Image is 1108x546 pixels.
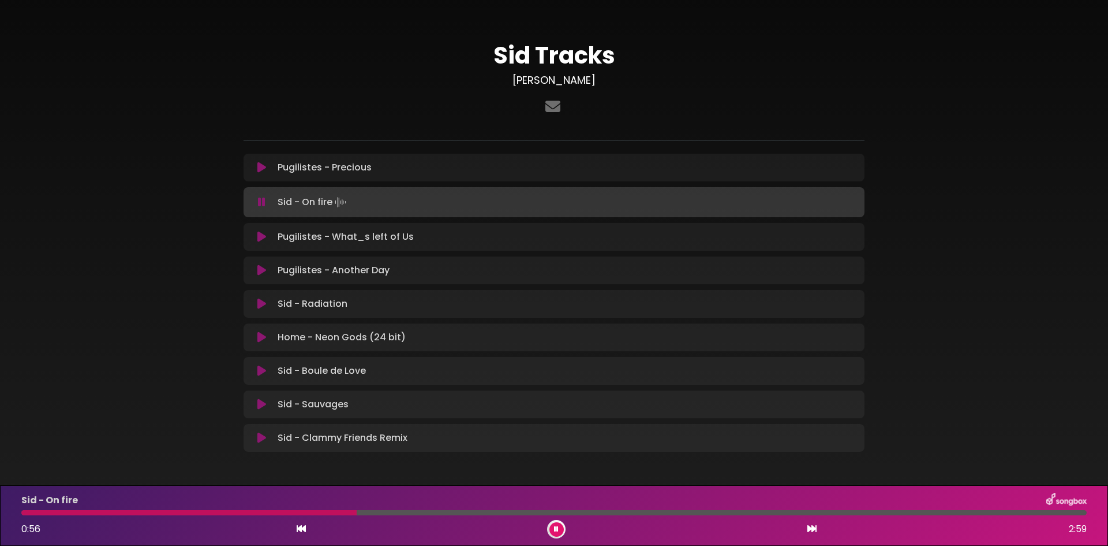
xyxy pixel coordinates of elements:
p: Sid - Sauvages [278,398,349,411]
p: Sid - On fire [21,493,78,507]
p: Pugilistes - Precious [278,161,372,174]
p: Home - Neon Gods (24 bit) [278,330,406,344]
h3: [PERSON_NAME] [244,74,864,87]
p: Sid - Clammy Friends Remix [278,431,407,445]
p: Pugilistes - What_s left of Us [278,230,414,244]
p: Sid - Boule de Love [278,364,366,378]
p: Sid - On fire [278,194,349,210]
p: Pugilistes - Another Day [278,263,390,277]
img: songbox-logo-white.png [1046,493,1087,508]
p: Sid - Radiation [278,297,347,311]
img: waveform4.gif [332,194,349,210]
h1: Sid Tracks [244,42,864,69]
